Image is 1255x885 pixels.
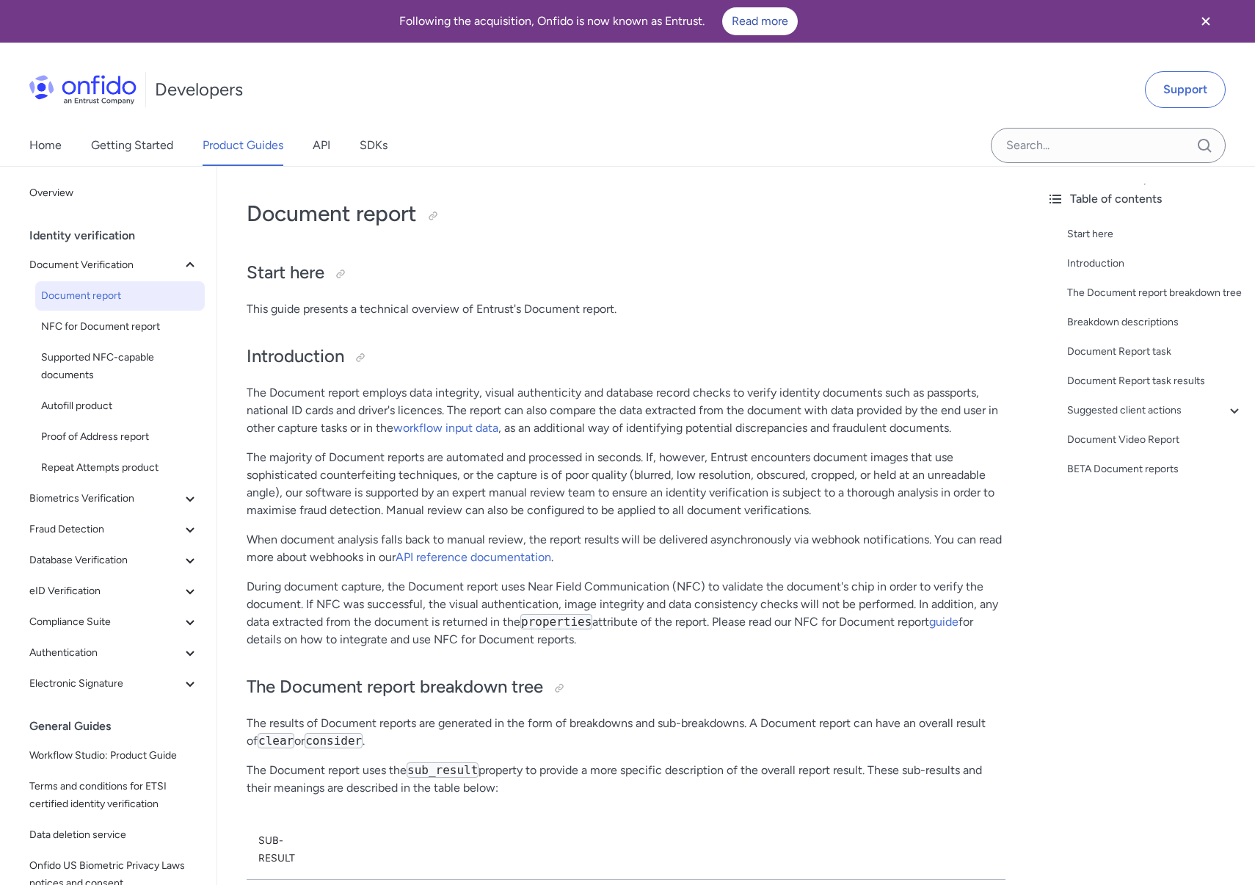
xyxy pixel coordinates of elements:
[23,741,205,770] a: Workflow Studio: Product Guide
[203,125,283,166] a: Product Guides
[29,75,137,104] img: Onfido Logo
[1067,402,1243,419] a: Suggested client actions
[29,613,181,631] span: Compliance Suite
[1067,225,1243,243] a: Start here
[35,391,205,421] a: Autofill product
[35,422,205,452] a: Proof of Address report
[35,312,205,342] a: NFC for Document report
[247,300,1005,318] p: This guide presents a technical overview of Entrust's Document report.
[23,250,205,280] button: Document Verification
[1197,12,1215,30] svg: Close banner
[29,644,181,662] span: Authentication
[23,484,205,513] button: Biometrics Verification
[1047,190,1243,208] div: Table of contents
[35,281,205,311] a: Document report
[29,490,181,507] span: Biometrics Verification
[23,178,205,208] a: Overview
[155,78,243,101] h1: Developers
[29,125,62,166] a: Home
[360,125,388,166] a: SDKs
[29,221,211,250] div: Identity verification
[407,762,479,778] code: sub_result
[29,826,199,844] span: Data deletion service
[29,747,199,765] span: Workflow Studio: Product Guide
[247,531,1005,566] p: When document analysis falls back to manual review, the report results will be delivered asynchro...
[41,287,199,305] span: Document report
[1067,255,1243,272] a: Introduction
[35,453,205,483] a: Repeat Attempts product
[1067,284,1243,302] a: The Document report breakdown tree
[23,669,205,698] button: Electronic Signature
[23,515,205,544] button: Fraud Detection
[1067,460,1243,478] a: BETA Document reports
[41,318,199,336] span: NFC for Document report
[247,820,330,880] th: Sub-result
[722,7,798,35] a: Read more
[1067,343,1243,361] a: Document Report task
[23,820,205,850] a: Data deletion service
[35,343,205,390] a: Supported NFC-capable documents
[23,638,205,668] button: Authentication
[41,349,199,384] span: Supported NFC-capable documents
[247,449,1005,519] p: The majority of Document reports are automated and processed in seconds. If, however, Entrust enc...
[29,521,181,538] span: Fraud Detection
[305,733,363,748] code: consider
[29,256,181,274] span: Document Verification
[313,125,330,166] a: API
[1179,3,1233,40] button: Close banner
[23,772,205,819] a: Terms and conditions for ETSI certified identity verification
[247,261,1005,286] h2: Start here
[23,607,205,637] button: Compliance Suite
[23,577,205,606] button: eID Verification
[247,578,1005,649] p: During document capture, the Document report uses Near Field Communication (NFC) to validate the ...
[18,7,1179,35] div: Following the acquisition, Onfido is now known as Entrust.
[247,675,1005,700] h2: The Document report breakdown tree
[247,199,1005,228] h1: Document report
[520,614,592,629] code: properties
[29,184,199,202] span: Overview
[247,384,1005,437] p: The Document report employs data integrity, visual authenticity and database record checks to ver...
[247,344,1005,369] h2: Introduction
[23,546,205,575] button: Database Verification
[29,582,181,600] span: eID Verification
[41,459,199,477] span: Repeat Attempts product
[1145,71,1226,108] a: Support
[91,125,173,166] a: Getting Started
[258,733,294,748] code: clear
[29,675,181,693] span: Electronic Signature
[247,715,1005,750] p: The results of Document reports are generated in the form of breakdowns and sub-breakdowns. A Doc...
[1067,431,1243,449] a: Document Video Report
[29,552,181,569] span: Database Verification
[396,550,551,564] a: API reference documentation
[929,615,958,629] a: guide
[393,421,498,435] a: workflow input data
[991,128,1226,163] input: Onfido search input field
[41,397,199,415] span: Autofill product
[1067,314,1243,331] a: Breakdown descriptions
[41,428,199,446] span: Proof of Address report
[29,778,199,813] span: Terms and conditions for ETSI certified identity verification
[247,762,1005,797] p: The Document report uses the property to provide a more specific description of the overall repor...
[1067,372,1243,390] a: Document Report task results
[29,712,211,741] div: General Guides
